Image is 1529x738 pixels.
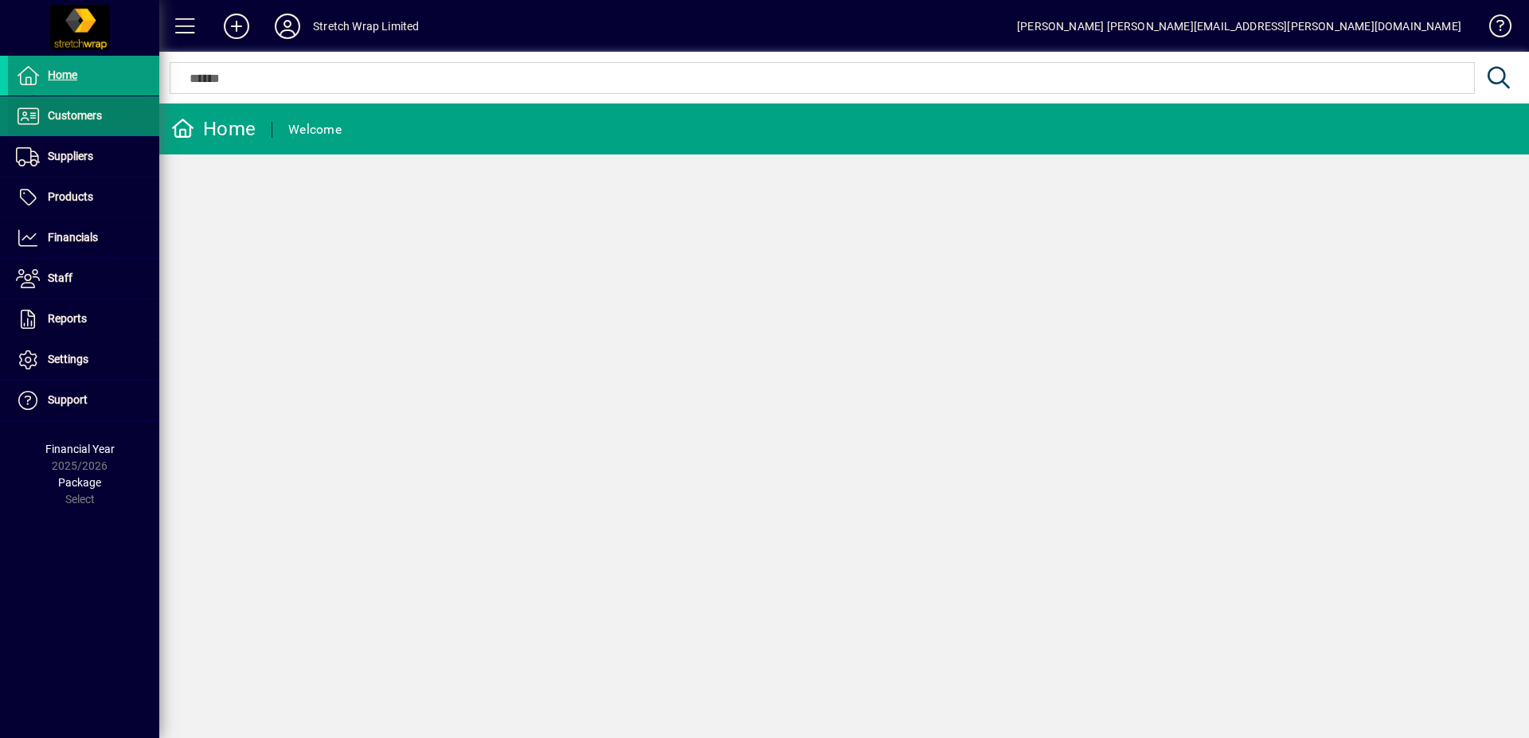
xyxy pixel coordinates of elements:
[48,393,88,406] span: Support
[48,68,77,81] span: Home
[48,190,93,203] span: Products
[8,381,159,420] a: Support
[8,178,159,217] a: Products
[211,12,262,41] button: Add
[288,117,342,143] div: Welcome
[313,14,420,39] div: Stretch Wrap Limited
[8,218,159,258] a: Financials
[48,231,98,244] span: Financials
[8,137,159,177] a: Suppliers
[1017,14,1461,39] div: [PERSON_NAME] [PERSON_NAME][EMAIL_ADDRESS][PERSON_NAME][DOMAIN_NAME]
[171,116,256,142] div: Home
[58,476,101,489] span: Package
[8,96,159,136] a: Customers
[262,12,313,41] button: Profile
[45,443,115,455] span: Financial Year
[48,271,72,284] span: Staff
[8,259,159,299] a: Staff
[48,109,102,122] span: Customers
[48,150,93,162] span: Suppliers
[48,312,87,325] span: Reports
[48,353,88,365] span: Settings
[1477,3,1509,55] a: Knowledge Base
[8,340,159,380] a: Settings
[8,299,159,339] a: Reports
